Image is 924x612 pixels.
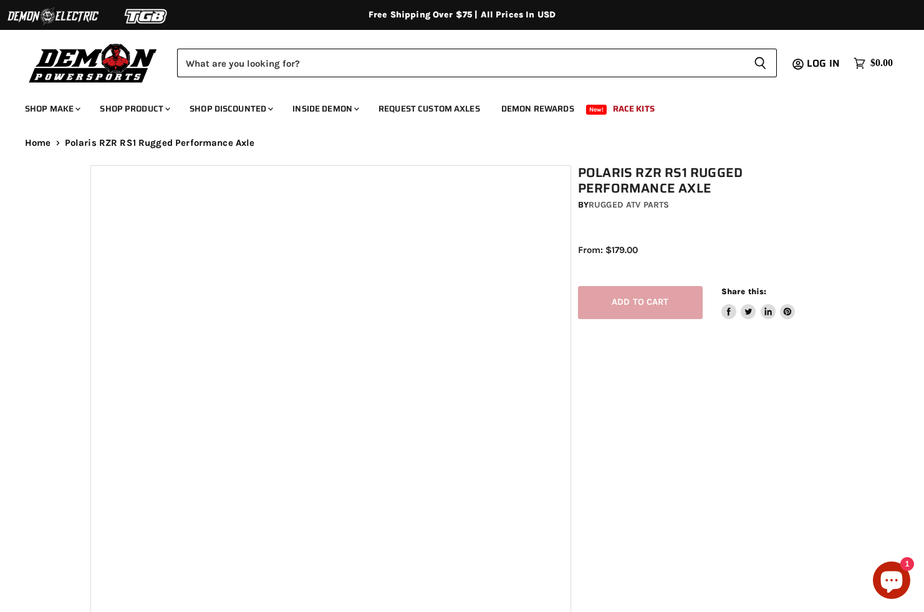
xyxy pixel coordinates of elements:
[16,91,890,122] ul: Main menu
[180,96,281,122] a: Shop Discounted
[578,198,840,212] div: by
[65,138,255,148] span: Polaris RZR RS1 Rugged Performance Axle
[16,96,88,122] a: Shop Make
[870,57,893,69] span: $0.00
[369,96,489,122] a: Request Custom Axles
[721,286,796,319] aside: Share this:
[177,49,744,77] input: Search
[578,244,638,256] span: From: $179.00
[847,54,899,72] a: $0.00
[801,58,847,69] a: Log in
[6,4,100,28] img: Demon Electric Logo 2
[721,287,766,296] span: Share this:
[807,55,840,71] span: Log in
[869,562,914,602] inbox-online-store-chat: Shopify online store chat
[25,138,51,148] a: Home
[90,96,178,122] a: Shop Product
[744,49,777,77] button: Search
[589,199,669,210] a: Rugged ATV Parts
[578,165,840,196] h1: Polaris RZR RS1 Rugged Performance Axle
[283,96,367,122] a: Inside Demon
[604,96,664,122] a: Race Kits
[492,96,584,122] a: Demon Rewards
[100,4,193,28] img: TGB Logo 2
[25,41,161,85] img: Demon Powersports
[586,105,607,115] span: New!
[177,49,777,77] form: Product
